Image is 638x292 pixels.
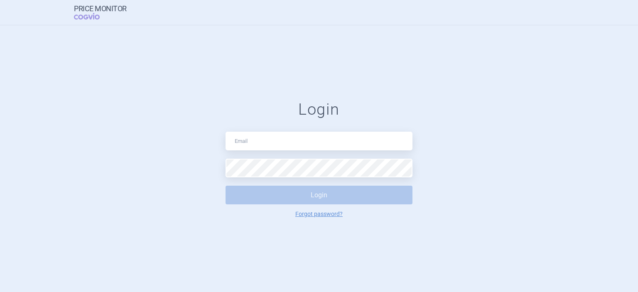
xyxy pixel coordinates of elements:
[295,211,343,217] a: Forgot password?
[226,132,412,150] input: Email
[226,100,412,119] h1: Login
[74,13,111,20] span: COGVIO
[74,5,127,20] a: Price MonitorCOGVIO
[74,5,127,13] strong: Price Monitor
[226,186,412,204] button: Login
